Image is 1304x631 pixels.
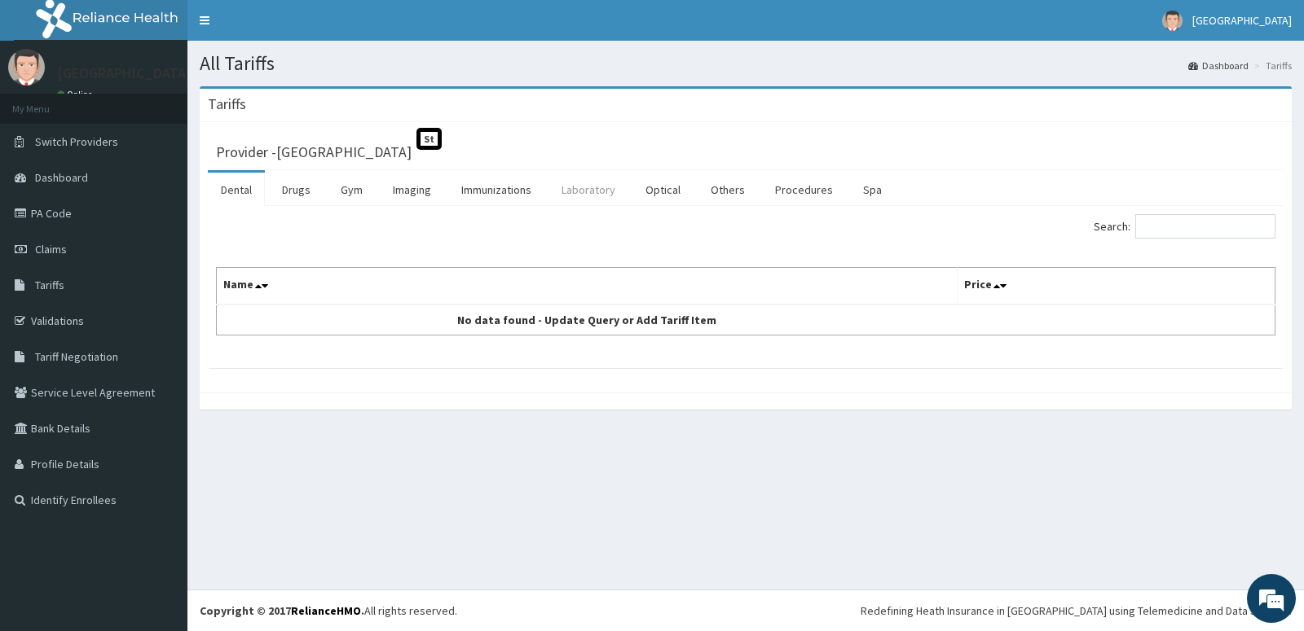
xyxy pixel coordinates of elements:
[8,49,45,85] img: User Image
[30,81,66,122] img: d_794563401_company_1708531726252_794563401
[208,97,246,112] h3: Tariffs
[1162,11,1183,31] img: User Image
[267,8,306,47] div: Minimize live chat window
[217,305,958,335] td: No data found - Update Query or Add Tariff Item
[1250,59,1292,72] li: Tariffs
[208,173,265,207] a: Dental
[35,278,64,292] span: Tariffs
[548,173,628,207] a: Laboratory
[35,242,67,256] span: Claims
[57,66,192,81] p: [GEOGRAPHIC_DATA]
[35,170,88,185] span: Dashboard
[1188,59,1249,72] a: Dashboard
[850,173,895,207] a: Spa
[57,89,96,100] a: Online
[200,53,1292,74] h1: All Tariffs
[416,128,442,150] span: St
[380,173,444,207] a: Imaging
[762,173,846,207] a: Procedures
[200,603,364,618] strong: Copyright © 2017 .
[8,445,311,502] textarea: Type your message and hit 'Enter'
[95,205,225,370] span: We're online!
[35,349,118,364] span: Tariff Negotiation
[216,145,412,160] h3: Provider - [GEOGRAPHIC_DATA]
[85,91,274,112] div: Chat with us now
[269,173,324,207] a: Drugs
[1094,214,1275,239] label: Search:
[187,589,1304,631] footer: All rights reserved.
[448,173,544,207] a: Immunizations
[632,173,694,207] a: Optical
[35,134,118,149] span: Switch Providers
[328,173,376,207] a: Gym
[291,603,361,618] a: RelianceHMO
[861,603,1292,619] div: Redefining Heath Insurance in [GEOGRAPHIC_DATA] using Telemedicine and Data Science!
[958,268,1275,305] th: Price
[698,173,758,207] a: Others
[217,268,958,305] th: Name
[1192,13,1292,28] span: [GEOGRAPHIC_DATA]
[1135,214,1275,239] input: Search:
